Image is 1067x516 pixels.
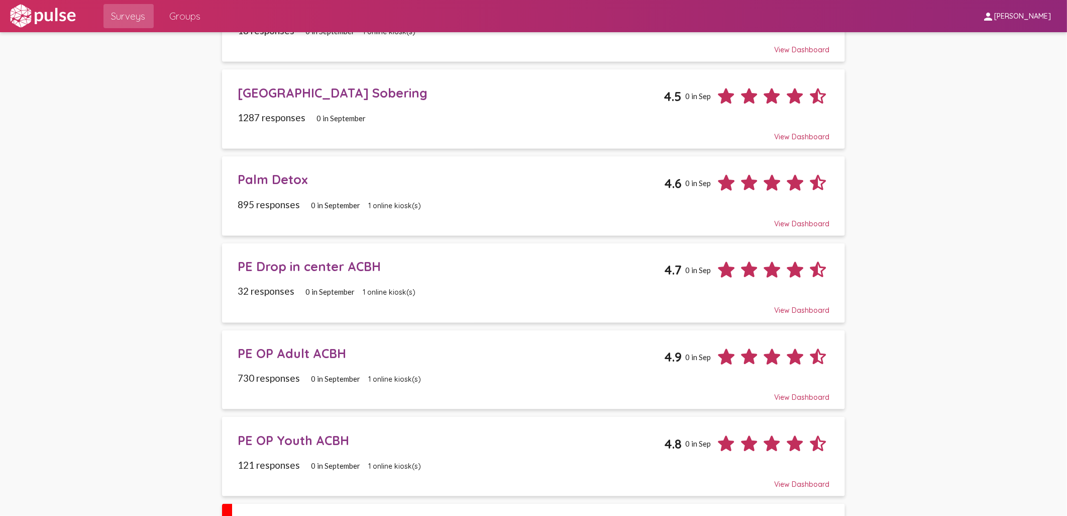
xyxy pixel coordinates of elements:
[238,171,664,187] div: Palm Detox
[238,285,294,297] span: 32 responses
[664,89,682,104] span: 4.5
[686,266,711,275] span: 0 in Sep
[238,123,829,141] div: View Dashboard
[994,12,1051,21] span: [PERSON_NAME]
[238,471,829,489] div: View Dashboard
[306,287,355,296] span: 0 in September
[238,433,664,448] div: PE OP Youth ACBH
[103,4,154,28] a: Surveys
[222,69,844,149] a: [GEOGRAPHIC_DATA] Sobering4.50 in Sep1287 responses0 in SeptemberView Dashboard
[311,201,361,210] span: 0 in September
[686,353,711,362] span: 0 in Sep
[238,297,829,315] div: View Dashboard
[238,85,664,101] div: [GEOGRAPHIC_DATA] Sobering
[170,7,201,25] span: Groups
[8,4,77,29] img: white-logo.svg
[222,156,844,236] a: Palm Detox4.60 in Sep895 responses0 in September1 online kiosk(s)View Dashboard
[311,374,361,383] span: 0 in September
[222,243,844,323] a: PE Drop in center ACBH4.70 in Sep32 responses0 in September1 online kiosk(s)View Dashboard
[238,210,829,228] div: View Dashboard
[664,176,682,191] span: 4.6
[368,201,421,210] span: 1 online kiosk(s)
[664,262,682,278] span: 4.7
[974,7,1059,25] button: [PERSON_NAME]
[238,199,300,210] span: 895 responses
[686,439,711,448] span: 0 in Sep
[686,92,711,101] span: 0 in Sep
[222,330,844,410] a: PE OP Adult ACBH4.90 in Sep730 responses0 in September1 online kiosk(s)View Dashboard
[363,288,415,297] span: 1 online kiosk(s)
[238,112,305,123] span: 1287 responses
[162,4,209,28] a: Groups
[664,349,682,365] span: 4.9
[238,346,664,361] div: PE OP Adult ACBH
[664,436,682,452] span: 4.8
[238,384,829,402] div: View Dashboard
[222,417,844,496] a: PE OP Youth ACBH4.80 in Sep121 responses0 in September1 online kiosk(s)View Dashboard
[982,11,994,23] mat-icon: person
[686,179,711,188] span: 0 in Sep
[368,375,421,384] span: 1 online kiosk(s)
[238,36,829,54] div: View Dashboard
[238,459,300,471] span: 121 responses
[317,114,366,123] span: 0 in September
[311,461,361,470] span: 0 in September
[112,7,146,25] span: Surveys
[238,372,300,384] span: 730 responses
[238,259,664,274] div: PE Drop in center ACBH
[368,462,421,471] span: 1 online kiosk(s)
